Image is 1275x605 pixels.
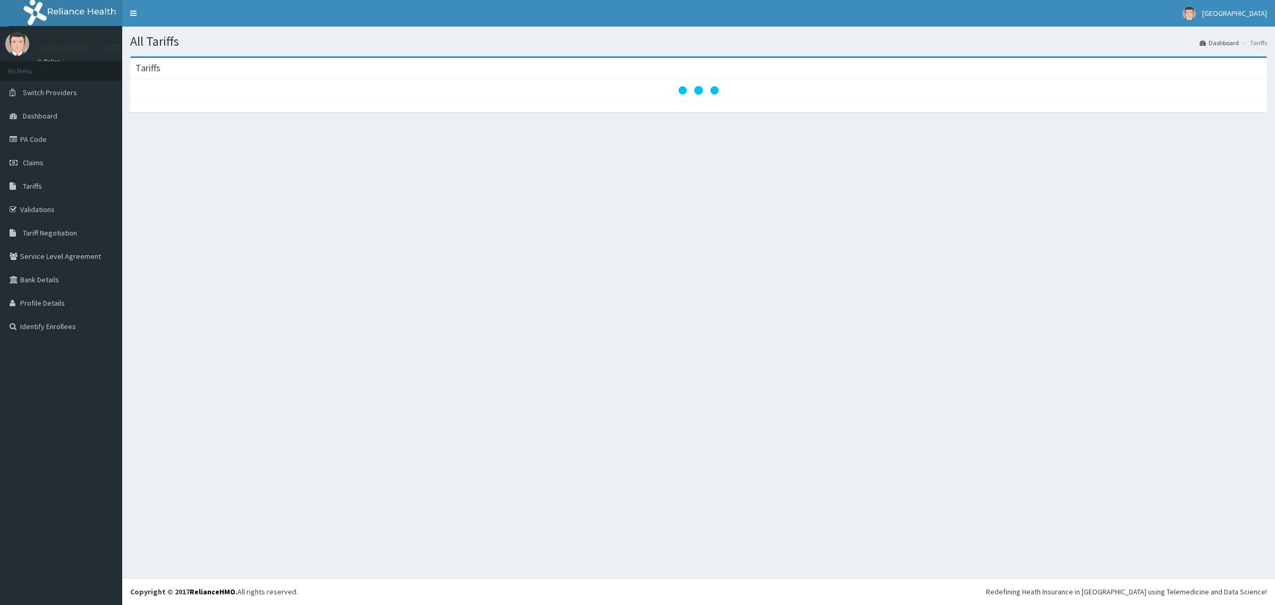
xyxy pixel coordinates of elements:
img: User Image [5,32,29,56]
li: Tariffs [1240,38,1267,47]
p: [GEOGRAPHIC_DATA] [37,43,125,53]
footer: All rights reserved. [122,578,1275,605]
h1: All Tariffs [130,35,1267,48]
span: [GEOGRAPHIC_DATA] [1202,9,1267,18]
img: User Image [1183,7,1196,20]
span: Dashboard [23,111,57,121]
span: Tariffs [23,181,42,191]
div: Redefining Heath Insurance in [GEOGRAPHIC_DATA] using Telemedicine and Data Science! [986,586,1267,597]
svg: audio-loading [677,69,720,112]
a: RelianceHMO [190,587,235,596]
h3: Tariffs [135,63,160,73]
span: Switch Providers [23,88,77,97]
strong: Copyright © 2017 . [130,587,237,596]
span: Tariff Negotiation [23,228,77,238]
span: Claims [23,158,44,167]
a: Dashboard [1200,38,1239,47]
a: Online [37,58,63,65]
